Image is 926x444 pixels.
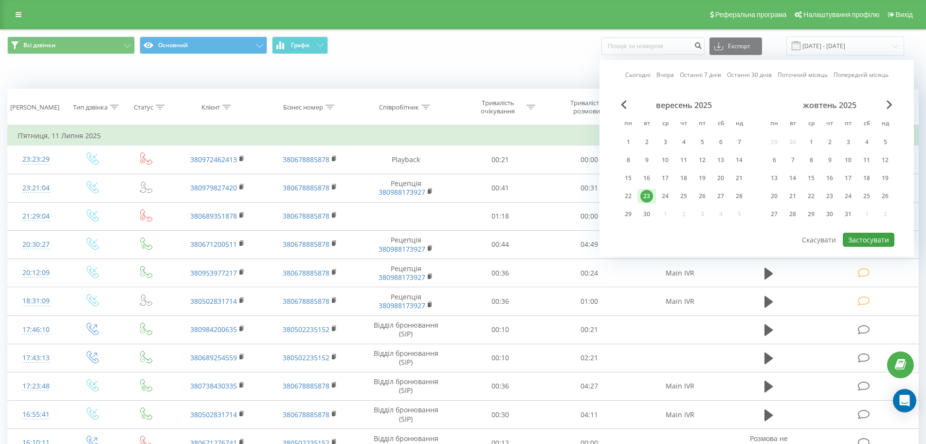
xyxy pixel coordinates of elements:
a: 380678885878 [283,268,329,277]
div: чт 16 жовт 2025 р. [820,171,839,185]
a: 380678885878 [283,410,329,419]
div: пт 31 жовт 2025 р. [839,207,857,222]
div: 11 [677,154,690,166]
div: 19 [879,172,891,185]
div: 6 [768,154,781,166]
div: вт 21 жовт 2025 р. [783,189,802,203]
a: 380502235152 [283,353,329,362]
td: Відділ бронювання (SIP) [356,401,456,429]
div: 22 [622,190,635,203]
div: пт 12 вер 2025 р. [693,153,711,167]
div: вт 7 жовт 2025 р. [783,153,802,167]
div: чт 9 жовт 2025 р. [820,153,839,167]
a: 380678885878 [283,240,329,249]
div: вт 30 вер 2025 р. [637,207,656,222]
div: 29 [805,208,817,221]
div: 19 [696,172,708,185]
td: 00:10 [456,315,545,344]
span: Реферальна програма [715,11,787,18]
div: чт 11 вер 2025 р. [674,153,693,167]
a: 380678885878 [283,296,329,306]
td: 00:31 [545,174,634,202]
td: П’ятниця, 11 Липня 2025 [8,126,919,146]
div: 2 [823,136,836,148]
div: 23 [640,190,653,203]
input: Пошук за номером [601,37,705,55]
a: 380988173927 [379,244,425,254]
td: 04:49 [545,230,634,259]
button: Скасувати [797,233,841,247]
div: 20:12:09 [18,263,54,282]
div: нд 21 вер 2025 р. [730,171,748,185]
div: нд 19 жовт 2025 р. [876,171,894,185]
div: 20 [768,190,781,203]
div: 21 [733,172,745,185]
div: сб 27 вер 2025 р. [711,189,730,203]
abbr: п’ятниця [695,117,709,131]
div: чт 2 жовт 2025 р. [820,135,839,149]
a: Попередній місяць [834,70,889,79]
td: 00:36 [456,259,545,287]
div: 16 [823,172,836,185]
div: вт 14 жовт 2025 р. [783,171,802,185]
abbr: вівторок [785,117,800,131]
div: сб 13 вер 2025 р. [711,153,730,167]
div: нд 12 жовт 2025 р. [876,153,894,167]
td: 00:36 [456,372,545,400]
span: Графік [291,42,310,49]
div: 17 [842,172,854,185]
div: пн 8 вер 2025 р. [619,153,637,167]
div: Статус [134,103,153,111]
abbr: понеділок [767,117,781,131]
td: 01:00 [545,287,634,315]
div: 23:23:29 [18,150,54,169]
span: Вихід [896,11,913,18]
td: Main IVR [634,372,726,400]
a: 380738430335 [190,381,237,390]
div: 7 [733,136,745,148]
div: чт 4 вер 2025 р. [674,135,693,149]
div: пн 27 жовт 2025 р. [765,207,783,222]
div: 13 [714,154,727,166]
div: сб 11 жовт 2025 р. [857,153,876,167]
button: Застосувати [843,233,894,247]
div: чт 25 вер 2025 р. [674,189,693,203]
div: нд 5 жовт 2025 р. [876,135,894,149]
td: 00:00 [545,202,634,230]
div: ср 1 жовт 2025 р. [802,135,820,149]
div: вт 9 вер 2025 р. [637,153,656,167]
div: 8 [622,154,635,166]
div: сб 6 вер 2025 р. [711,135,730,149]
td: 00:21 [545,315,634,344]
div: пн 1 вер 2025 р. [619,135,637,149]
div: вересень 2025 [619,100,748,110]
div: 31 [842,208,854,221]
td: Рецепція [356,287,456,315]
div: 12 [696,154,708,166]
div: 14 [786,172,799,185]
abbr: середа [804,117,818,131]
div: сб 25 жовт 2025 р. [857,189,876,203]
div: пн 6 жовт 2025 р. [765,153,783,167]
div: Тривалість очікування [472,99,524,115]
div: пт 24 жовт 2025 р. [839,189,857,203]
div: пн 22 вер 2025 р. [619,189,637,203]
div: пн 20 жовт 2025 р. [765,189,783,203]
div: 16 [640,172,653,185]
span: Налаштування профілю [803,11,879,18]
a: 380953977217 [190,268,237,277]
a: 380689351878 [190,211,237,221]
abbr: неділя [732,117,746,131]
div: нд 28 вер 2025 р. [730,189,748,203]
div: 1 [622,136,635,148]
div: 22 [805,190,817,203]
a: 380972462413 [190,155,237,164]
div: 30 [640,208,653,221]
td: 00:10 [456,344,545,372]
div: пт 19 вер 2025 р. [693,171,711,185]
div: Клієнт [201,103,220,111]
div: 28 [786,208,799,221]
td: Playback [356,146,456,174]
span: Всі дзвінки [23,41,55,49]
div: 23 [823,190,836,203]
